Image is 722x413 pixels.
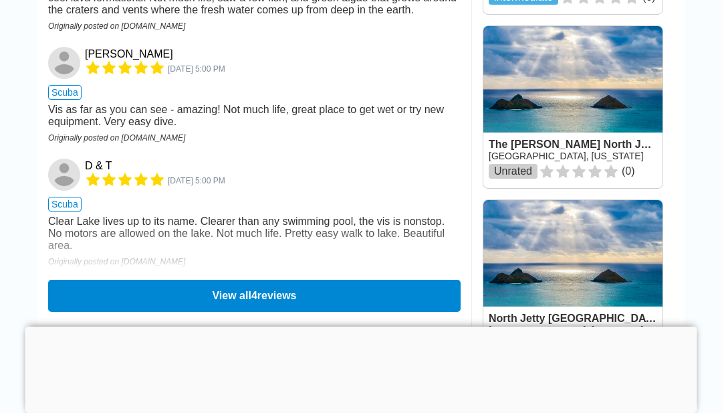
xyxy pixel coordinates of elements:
a: Tamra [48,47,82,79]
a: D & T [85,160,117,172]
img: D & T [48,159,80,191]
a: [PERSON_NAME] [85,48,173,60]
div: Originally posted on [DOMAIN_NAME] [48,21,461,31]
button: View all4reviews [48,280,461,312]
div: Originally posted on [DOMAIN_NAME] [48,133,461,143]
iframe: Advertisement [25,327,697,410]
div: Clear Lake lives up to its name. Clearer than any swimming pool, the vis is nonstop. No motors ar... [48,216,461,252]
a: [GEOGRAPHIC_DATA], [US_STATE] [489,325,644,335]
span: 4304 [168,64,225,74]
span: scuba [48,85,82,100]
span: 4126 [168,176,225,185]
div: Originally posted on [DOMAIN_NAME] [48,257,461,266]
a: [GEOGRAPHIC_DATA], [US_STATE] [489,151,644,161]
a: D & T [48,159,82,191]
span: scuba [48,197,82,212]
img: Tamra [48,47,80,79]
div: Vis as far as you can see - amazing! Not much life, great place to get wet or try new equipment. ... [48,104,461,128]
